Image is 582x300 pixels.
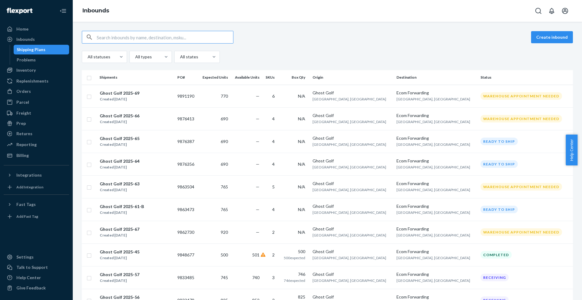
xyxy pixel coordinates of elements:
button: Integrations [4,170,69,180]
span: 2 [272,230,275,235]
span: [GEOGRAPHIC_DATA], [GEOGRAPHIC_DATA] [313,142,386,147]
div: Ready to ship [480,138,518,145]
div: Add Fast Tag [16,214,38,219]
div: 500 [282,249,306,255]
div: Warehouse Appointment Needed [480,92,562,100]
div: Ghost Golf [313,112,392,119]
a: Returns [4,129,69,139]
div: Reporting [16,142,37,148]
span: Help Center [566,135,577,165]
div: Ghost Golf [313,271,392,277]
button: Fast Tags [4,200,69,209]
div: Freight [16,110,31,116]
span: 770 [221,93,228,99]
span: — [256,161,259,167]
span: 690 [221,161,228,167]
ol: breadcrumbs [78,2,114,20]
div: Ghost Golf 2025-64 [100,158,139,164]
span: N/A [298,139,305,144]
span: — [256,93,259,99]
th: Box Qty [279,70,310,85]
div: Ghost Golf 2025-65 [100,135,139,142]
button: Close Navigation [57,5,69,17]
span: [GEOGRAPHIC_DATA], [GEOGRAPHIC_DATA] [313,256,386,260]
span: 920 [221,230,228,235]
div: Billing [16,152,29,158]
span: [GEOGRAPHIC_DATA], [GEOGRAPHIC_DATA] [313,233,386,237]
a: Parcel [4,97,69,107]
span: 2 [272,252,275,257]
span: N/A [298,161,305,167]
div: Ghost Golf 2025-57 [100,272,139,278]
th: Expected Units [198,70,230,85]
div: Fast Tags [16,201,36,207]
div: Warehouse Appointment Needed [480,228,562,236]
input: All statuses [87,54,88,60]
a: Help Center [4,273,69,282]
div: Warehouse Appointment Needed [480,183,562,191]
div: Ghost Golf [313,203,392,209]
a: Home [4,24,69,34]
td: 9863504 [175,175,198,198]
div: Created [DATE] [100,278,139,284]
div: 746 [282,271,306,277]
span: 746 expected [284,278,305,283]
a: Add Integration [4,182,69,192]
div: Ghost Golf [313,249,392,255]
div: Created [DATE] [100,164,139,170]
input: All states [179,54,180,60]
span: [GEOGRAPHIC_DATA], [GEOGRAPHIC_DATA] [313,97,386,101]
div: Ecom Forwarding [396,181,476,187]
span: 4 [272,161,275,167]
div: Ghost Golf [313,181,392,187]
td: 9833485 [175,266,198,289]
span: 5 [272,184,275,189]
span: N/A [298,230,305,235]
a: Settings [4,252,69,262]
div: Created [DATE] [100,187,139,193]
div: Talk to Support [16,264,48,270]
div: Ecom Forwarding [396,226,476,232]
span: [GEOGRAPHIC_DATA], [GEOGRAPHIC_DATA] [396,97,470,101]
div: Created [DATE] [100,96,139,102]
div: Add Integration [16,184,43,190]
th: PO# [175,70,198,85]
a: Freight [4,108,69,118]
th: Destination [394,70,478,85]
span: [GEOGRAPHIC_DATA], [GEOGRAPHIC_DATA] [313,278,386,283]
span: 501 [252,252,259,257]
td: 9863473 [175,198,198,221]
div: Parcel [16,99,29,105]
td: 9876413 [175,107,198,130]
span: N/A [298,116,305,121]
a: Orders [4,86,69,96]
div: Returns [16,131,32,137]
div: Created [DATE] [100,255,139,261]
a: Add Fast Tag [4,212,69,221]
span: [GEOGRAPHIC_DATA], [GEOGRAPHIC_DATA] [396,256,470,260]
input: All types [135,54,135,60]
div: Settings [16,254,34,260]
span: — [256,139,259,144]
div: Ecom Forwarding [396,271,476,277]
span: 4 [272,139,275,144]
span: 500 [221,252,228,257]
span: [GEOGRAPHIC_DATA], [GEOGRAPHIC_DATA] [396,187,470,192]
div: Ecom Forwarding [396,90,476,96]
span: [GEOGRAPHIC_DATA], [GEOGRAPHIC_DATA] [396,142,470,147]
th: Shipments [97,70,175,85]
div: Created [DATE] [100,210,144,216]
span: 745 [221,275,228,280]
th: Available Units [230,70,262,85]
span: [GEOGRAPHIC_DATA], [GEOGRAPHIC_DATA] [396,278,470,283]
div: Ghost Golf 2025-67 [100,226,139,232]
td: 9862730 [175,221,198,243]
span: [GEOGRAPHIC_DATA], [GEOGRAPHIC_DATA] [396,210,470,215]
span: N/A [298,207,305,212]
span: 690 [221,139,228,144]
div: Inventory [16,67,36,73]
a: Inbounds [82,7,109,14]
span: N/A [298,184,305,189]
a: Problems [14,55,69,65]
div: Ecom Forwarding [396,158,476,164]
